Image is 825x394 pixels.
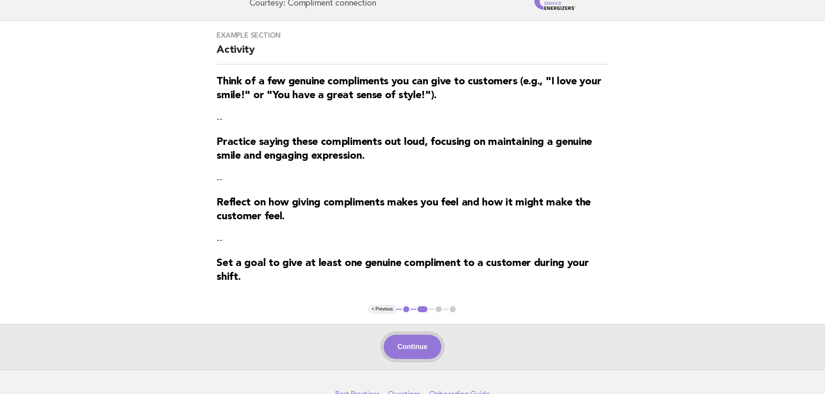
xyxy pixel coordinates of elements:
[368,305,396,314] button: < Previous
[217,198,591,222] strong: Reflect on how giving compliments makes you feel and how it might make the customer feel.
[217,43,608,64] h2: Activity
[217,234,608,246] p: --
[217,113,608,125] p: --
[217,258,589,282] strong: Set a goal to give at least one genuine compliment to a customer during your shift.
[217,173,608,186] p: --
[217,137,592,161] strong: Practice saying these compliments out loud, focusing on maintaining a genuine smile and engaging ...
[402,305,411,314] button: 1
[416,305,429,314] button: 2
[217,31,608,40] h3: Example Section
[384,335,441,359] button: Continue
[217,77,601,101] strong: Think of a few genuine compliments you can give to customers (e.g., "I love your smile!" or "You ...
